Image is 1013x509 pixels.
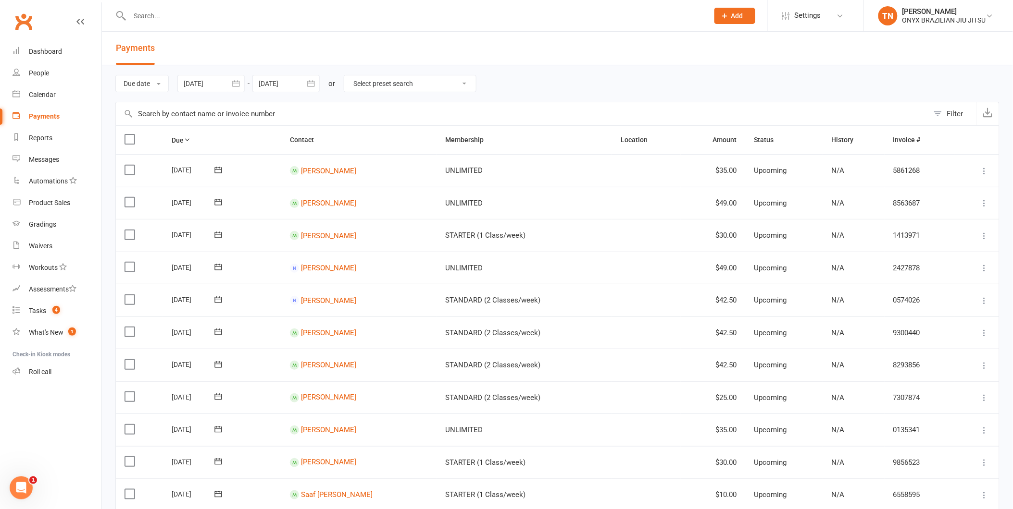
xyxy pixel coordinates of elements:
[115,75,169,92] button: Due date
[29,328,63,336] div: What's New
[681,187,745,219] td: $49.00
[681,413,745,446] td: $35.00
[446,361,541,369] span: STANDARD (2 Classes/week)
[885,446,954,479] td: 9856523
[13,257,101,279] a: Workouts
[301,393,356,402] a: [PERSON_NAME]
[52,306,60,314] span: 4
[446,264,483,272] span: UNLIMITED
[714,8,755,24] button: Add
[832,361,845,369] span: N/A
[301,296,356,304] a: [PERSON_NAME]
[754,264,787,272] span: Upcoming
[13,192,101,214] a: Product Sales
[681,284,745,316] td: $42.50
[947,108,963,120] div: Filter
[29,307,46,315] div: Tasks
[29,69,49,77] div: People
[328,78,335,89] div: or
[301,166,356,175] a: [PERSON_NAME]
[301,328,356,337] a: [PERSON_NAME]
[13,361,101,383] a: Roll call
[823,126,885,154] th: History
[446,490,526,499] span: STARTER (1 Class/week)
[301,199,356,207] a: [PERSON_NAME]
[172,162,216,177] div: [DATE]
[116,32,155,65] button: Payments
[172,260,216,275] div: [DATE]
[681,252,745,284] td: $49.00
[437,126,612,154] th: Membership
[754,458,787,467] span: Upcoming
[681,126,745,154] th: Amount
[446,458,526,467] span: STARTER (1 Class/week)
[172,325,216,339] div: [DATE]
[754,166,787,175] span: Upcoming
[745,126,823,154] th: Status
[832,231,845,240] span: N/A
[878,6,898,25] div: TN
[754,425,787,434] span: Upcoming
[832,296,845,304] span: N/A
[13,235,101,257] a: Waivers
[446,199,483,207] span: UNLIMITED
[29,285,76,293] div: Assessments
[832,166,845,175] span: N/A
[446,393,541,402] span: STANDARD (2 Classes/week)
[301,231,356,240] a: [PERSON_NAME]
[885,219,954,252] td: 1413971
[446,296,541,304] span: STANDARD (2 Classes/week)
[29,242,52,250] div: Waivers
[885,154,954,187] td: 5861268
[13,170,101,192] a: Automations
[681,381,745,414] td: $25.00
[885,252,954,284] td: 2427878
[731,12,743,20] span: Add
[446,425,483,434] span: UNLIMITED
[172,486,216,501] div: [DATE]
[754,199,787,207] span: Upcoming
[754,490,787,499] span: Upcoming
[29,476,37,484] span: 1
[116,102,929,125] input: Search by contact name or invoice number
[832,490,845,499] span: N/A
[832,458,845,467] span: N/A
[13,322,101,343] a: What's New1
[13,214,101,235] a: Gradings
[12,10,36,34] a: Clubworx
[29,220,56,228] div: Gradings
[832,264,845,272] span: N/A
[681,154,745,187] td: $35.00
[172,389,216,404] div: [DATE]
[832,328,845,337] span: N/A
[29,91,56,98] div: Calendar
[29,156,59,163] div: Messages
[29,368,51,376] div: Roll call
[172,454,216,469] div: [DATE]
[754,361,787,369] span: Upcoming
[681,446,745,479] td: $30.00
[13,300,101,322] a: Tasks 4
[301,458,356,467] a: [PERSON_NAME]
[13,127,101,149] a: Reports
[301,264,356,272] a: [PERSON_NAME]
[172,292,216,307] div: [DATE]
[29,48,62,55] div: Dashboard
[172,227,216,242] div: [DATE]
[29,177,68,185] div: Automations
[163,126,281,154] th: Due
[681,219,745,252] td: $30.00
[29,112,60,120] div: Payments
[29,134,52,142] div: Reports
[795,5,821,26] span: Settings
[885,349,954,381] td: 8293856
[446,328,541,337] span: STANDARD (2 Classes/week)
[832,199,845,207] span: N/A
[885,413,954,446] td: 0135341
[446,231,526,240] span: STARTER (1 Class/week)
[902,7,986,16] div: [PERSON_NAME]
[754,231,787,240] span: Upcoming
[127,9,702,23] input: Search...
[681,316,745,349] td: $42.50
[13,106,101,127] a: Payments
